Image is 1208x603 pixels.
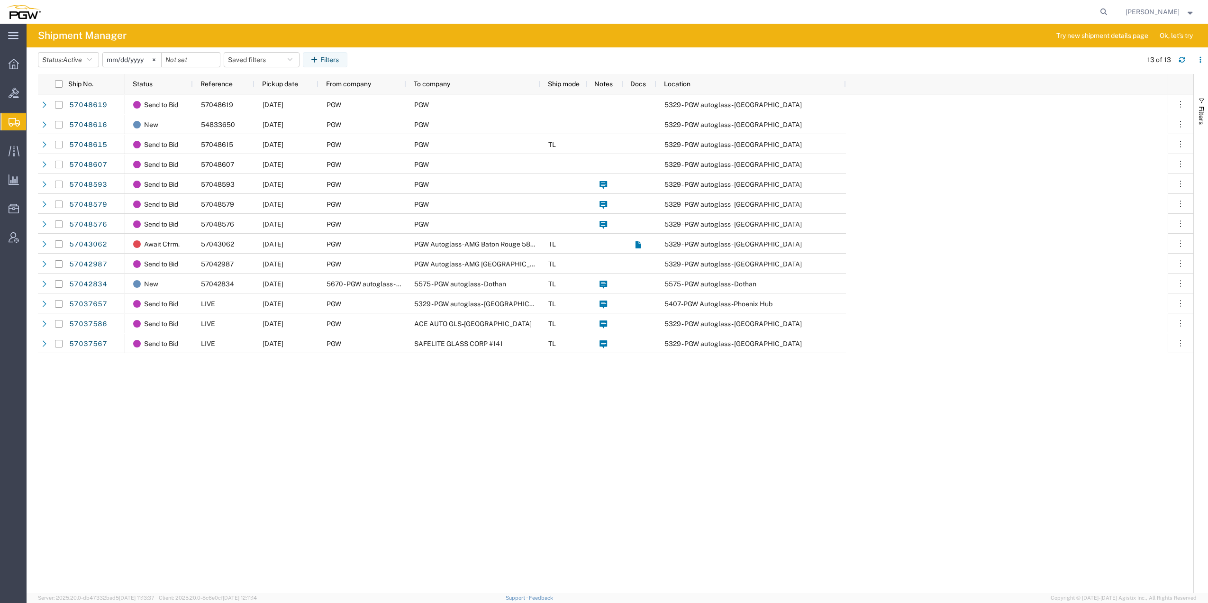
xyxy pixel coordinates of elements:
span: 5329 - PGW autoglass - Chillicothe [664,240,802,248]
span: Location [664,80,690,88]
span: 5575 - PGW autoglass - Dothan [414,280,506,288]
span: [DATE] 12:11:14 [223,595,257,601]
span: 10/09/2025 [263,300,283,308]
a: 57037567 [69,337,108,352]
span: LIVE [201,300,215,308]
span: 10/08/2025 [263,340,283,347]
span: PGW [327,121,341,128]
span: Client: 2025.20.0-8c6e0cf [159,595,257,601]
span: PGW [414,121,429,128]
span: 5329 - PGW autoglass - Chillicothe [664,101,802,109]
span: New [144,115,158,135]
input: Not set [103,53,161,67]
a: 57048615 [69,137,108,153]
span: 5329 - PGW autoglass - Chillicothe [664,141,802,148]
span: 5329 - PGW autoglass - Chillicothe [664,201,802,208]
span: PGW [414,220,429,228]
span: LIVE [201,340,215,347]
span: From company [326,80,371,88]
span: PGW [414,141,429,148]
span: PGW [327,220,341,228]
span: Reference [200,80,233,88]
span: 5670 - PGW autoglass - Montgomery [327,280,464,288]
span: PGW [414,101,429,109]
span: 5329 - PGW autoglass - Chillicothe [664,340,802,347]
span: 10/08/2025 [263,240,283,248]
span: PGW Autoglass-AMG San Antonio 5805 [414,260,567,268]
span: Await Cfrm. [144,234,180,254]
a: 57048593 [69,177,108,192]
a: 57048576 [69,217,108,232]
span: 57048607 [201,161,234,168]
span: 5329 - PGW autoglass - Chillicothe [664,260,802,268]
span: 10/08/2025 [263,161,283,168]
span: TL [548,300,556,308]
span: PGW [414,161,429,168]
span: TL [548,141,556,148]
span: Send to Bid [144,174,178,194]
span: 5329 - PGW autoglass - Chillicothe [664,181,802,188]
span: TL [548,320,556,328]
h4: Shipment Manager [38,24,127,47]
span: PGW [414,201,429,208]
span: 5329 - PGW autoglass - Chillicothe [664,320,802,328]
span: PGW [327,161,341,168]
a: Support [506,595,529,601]
span: Active [63,56,82,64]
span: Send to Bid [144,314,178,334]
span: Send to Bid [144,334,178,354]
span: Pickup date [262,80,298,88]
span: Docs [630,80,646,88]
a: 57043062 [69,237,108,252]
span: PGW [327,300,341,308]
span: PGW [327,340,341,347]
span: 10/08/2025 [263,181,283,188]
span: Send to Bid [144,135,178,155]
a: 57048619 [69,98,108,113]
span: 54833650 [201,121,235,128]
span: Status [133,80,153,88]
span: 5329 - PGW autoglass - Chillicothe [664,161,802,168]
span: [DATE] 11:13:37 [119,595,154,601]
span: 57043062 [201,240,234,248]
img: logo [7,5,41,19]
a: 57042987 [69,257,108,272]
span: Ksenia Gushchina-Kerecz [1126,7,1180,17]
input: Not set [162,53,220,67]
span: 57048579 [201,201,234,208]
span: PGW [327,260,341,268]
span: Copyright © [DATE]-[DATE] Agistix Inc., All Rights Reserved [1051,594,1197,602]
span: 57042987 [201,260,234,268]
span: PGW [327,141,341,148]
span: PGW Autoglass-AMG Baton Rouge 5818 [414,240,537,248]
button: [PERSON_NAME] [1125,6,1195,18]
span: To company [414,80,450,88]
span: New [144,274,158,294]
span: Ship mode [548,80,580,88]
a: 57048579 [69,197,108,212]
span: 5329 - PGW autoglass - Chillicothe [664,220,802,228]
button: Saved filters [224,52,300,67]
span: 10/08/2025 [263,220,283,228]
span: PGW [414,181,429,188]
span: 10/10/2025 [263,320,283,328]
span: Ship No. [68,80,93,88]
span: Send to Bid [144,95,178,115]
button: Status:Active [38,52,99,67]
span: 10/08/2025 [263,201,283,208]
span: Try new shipment details page [1056,31,1148,41]
span: 5575 - PGW autoglass - Dothan [664,280,756,288]
span: PGW [327,181,341,188]
span: 10/06/2025 [263,280,283,288]
a: 57048616 [69,118,108,133]
a: 57042834 [69,277,108,292]
span: ACE AUTO GLS-HONOLULU [414,320,532,328]
a: 57048607 [69,157,108,173]
span: LIVE [201,320,215,328]
span: 5329 - PGW autoglass - Chillicothe [664,121,802,128]
span: PGW [327,240,341,248]
span: TL [548,280,556,288]
span: PGW [327,101,341,109]
span: TL [548,260,556,268]
div: 13 of 13 [1147,55,1171,65]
